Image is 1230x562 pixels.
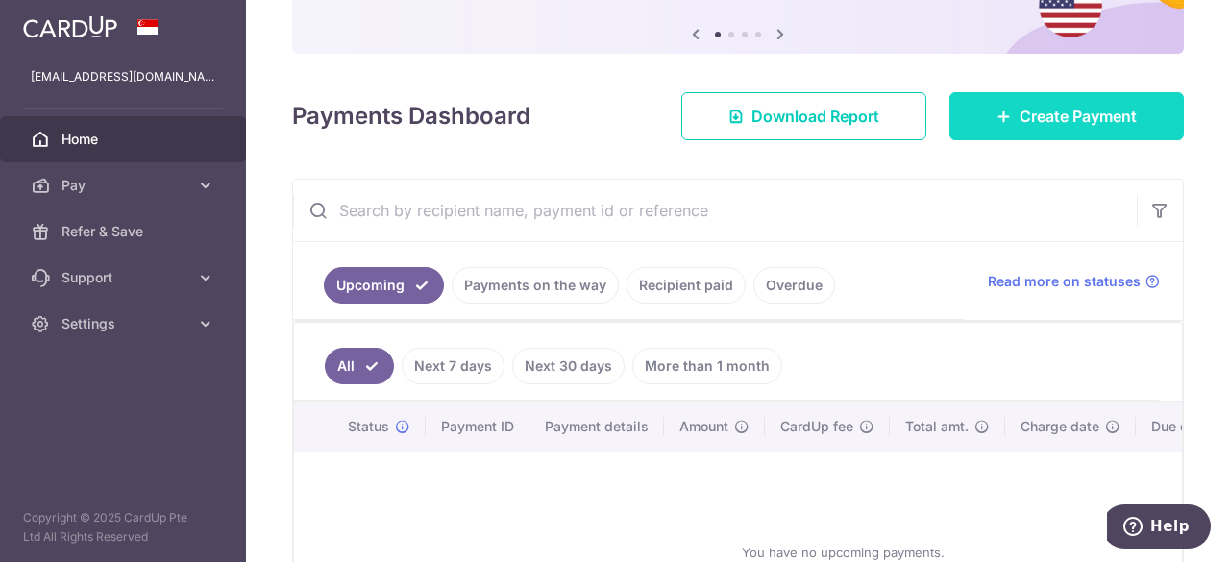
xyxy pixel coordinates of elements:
span: Create Payment [1020,105,1137,128]
th: Payment details [529,402,664,452]
th: Payment ID [426,402,529,452]
span: Total amt. [905,417,969,436]
iframe: Opens a widget where you can find more information [1107,504,1211,552]
span: Due date [1151,417,1209,436]
a: Overdue [753,267,835,304]
span: Support [61,268,188,287]
span: Amount [679,417,728,436]
h4: Payments Dashboard [292,99,530,134]
span: Refer & Save [61,222,188,241]
a: Create Payment [949,92,1184,140]
a: Payments on the way [452,267,619,304]
img: CardUp [23,15,117,38]
span: Home [61,130,188,149]
a: Recipient paid [627,267,746,304]
span: Download Report [751,105,879,128]
span: Settings [61,314,188,333]
a: Upcoming [324,267,444,304]
a: Download Report [681,92,926,140]
span: CardUp fee [780,417,853,436]
input: Search by recipient name, payment id or reference [293,180,1137,241]
a: More than 1 month [632,348,782,384]
span: Status [348,417,389,436]
p: [EMAIL_ADDRESS][DOMAIN_NAME] [31,67,215,86]
a: Next 7 days [402,348,504,384]
a: Next 30 days [512,348,625,384]
span: Pay [61,176,188,195]
span: Read more on statuses [988,272,1141,291]
a: All [325,348,394,384]
span: Charge date [1021,417,1099,436]
a: Read more on statuses [988,272,1160,291]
